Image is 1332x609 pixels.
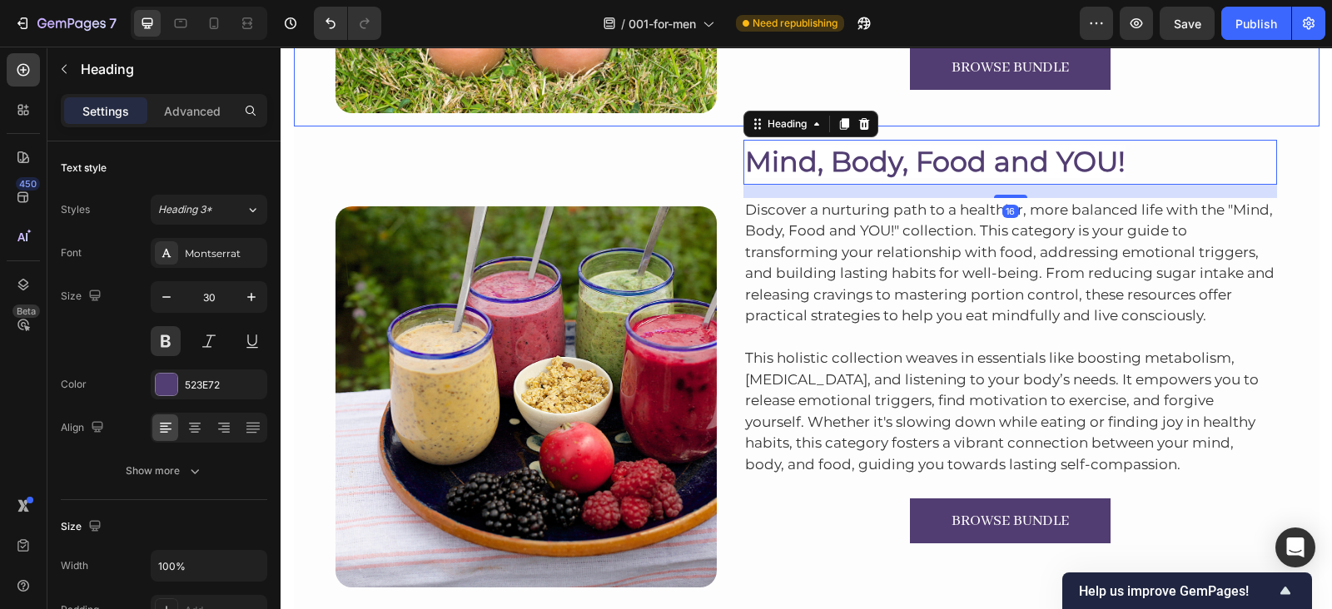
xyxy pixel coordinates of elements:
[1079,581,1295,601] button: Show survey - Help us improve GemPages!
[61,377,87,392] div: Color
[753,16,837,31] span: Need republishing
[109,13,117,33] p: 7
[1160,7,1215,40] button: Save
[671,460,788,488] p: BROWSE BUNDLE
[671,7,788,35] p: BROWSE BUNDLE
[629,15,696,32] span: 001-for-men
[465,301,996,428] p: This holistic collection weaves in essentials like boosting metabolism, [MEDICAL_DATA], and liste...
[61,417,107,439] div: Align
[61,456,267,486] button: Show more
[465,153,996,280] p: Discover a nurturing path to a healthier, more balanced life with the "Mind, Body, Food and YOU!"...
[164,102,221,120] p: Advanced
[55,160,436,541] img: [object Object]
[82,102,129,120] p: Settings
[621,15,625,32] span: /
[151,195,267,225] button: Heading 3*
[61,161,107,176] div: Text style
[1221,7,1291,40] button: Publish
[722,158,738,171] div: 16
[126,463,203,479] div: Show more
[7,7,124,40] button: 7
[465,98,845,131] span: Mind, Body, Food and YOU!
[61,245,82,260] div: Font
[629,452,830,497] button: <p>BROWSE BUNDLE</p>
[61,558,88,573] div: Width
[61,516,105,538] div: Size
[12,304,40,318] div: Beta
[484,70,529,85] div: Heading
[158,202,212,217] span: Heading 3*
[281,47,1332,609] iframe: Design area
[81,59,261,79] p: Heading
[1174,17,1201,31] span: Save
[61,202,90,217] div: Styles
[185,246,263,261] div: Montserrat
[1235,15,1277,32] div: Publish
[1079,583,1275,599] span: Help us improve GemPages!
[314,7,381,40] div: Undo/Redo
[152,551,266,581] input: Auto
[1275,527,1315,567] div: Open Intercom Messenger
[61,285,105,308] div: Size
[16,177,40,191] div: 450
[185,378,263,393] div: 523E72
